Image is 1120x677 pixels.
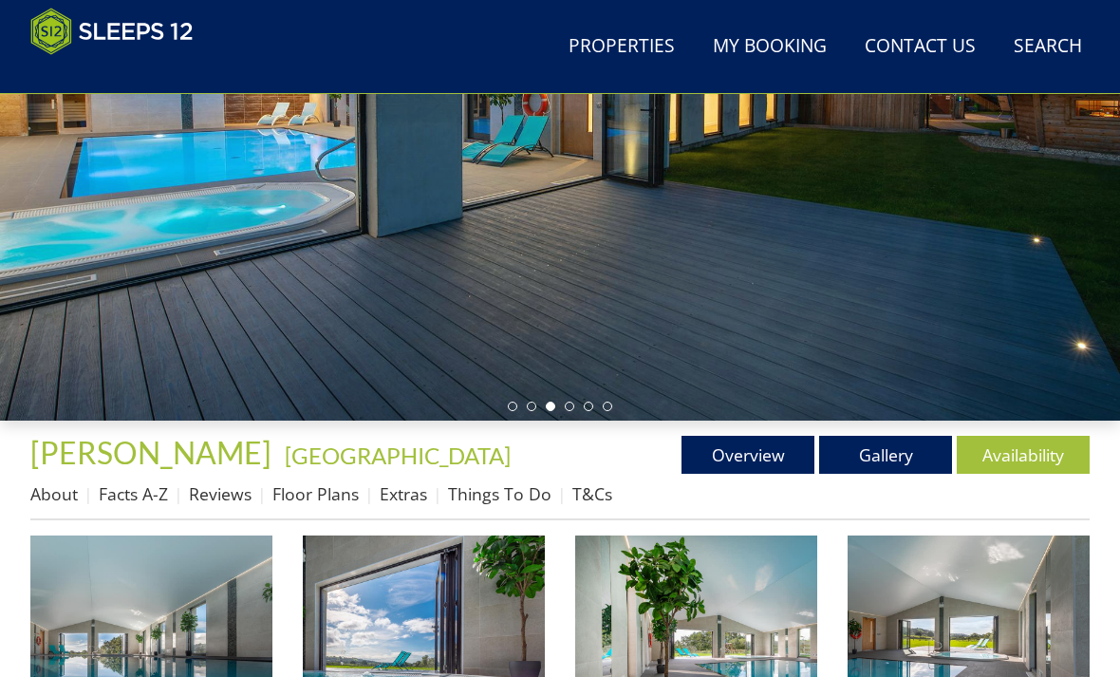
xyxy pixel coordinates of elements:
img: Sleeps 12 [30,8,194,55]
a: Contact Us [857,26,983,68]
a: Search [1006,26,1090,68]
a: Things To Do [448,482,551,505]
a: Extras [380,482,427,505]
a: My Booking [705,26,834,68]
a: Overview [681,436,814,474]
a: About [30,482,78,505]
a: T&Cs [572,482,612,505]
a: [PERSON_NAME] [30,434,277,471]
a: Floor Plans [272,482,359,505]
a: Gallery [819,436,952,474]
a: Availability [957,436,1090,474]
a: Reviews [189,482,252,505]
span: [PERSON_NAME] [30,434,271,471]
a: [GEOGRAPHIC_DATA] [285,442,511,469]
iframe: Customer reviews powered by Trustpilot [21,66,220,83]
a: Properties [561,26,682,68]
a: Facts A-Z [99,482,168,505]
span: - [277,442,511,469]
